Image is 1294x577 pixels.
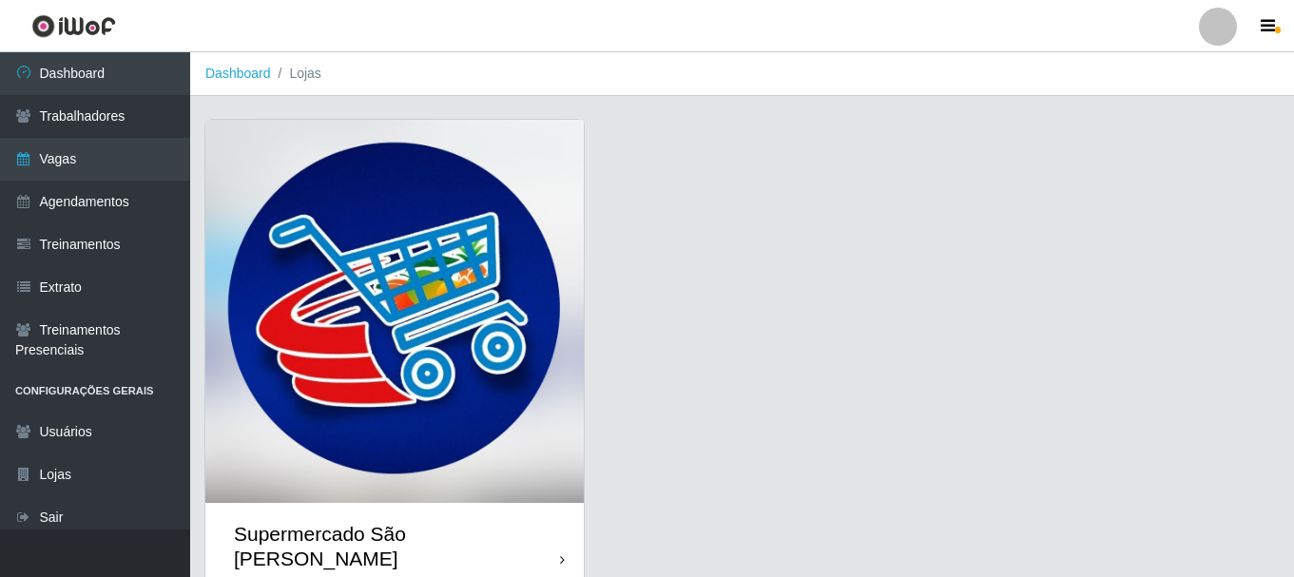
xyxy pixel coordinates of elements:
[271,64,321,84] li: Lojas
[190,52,1294,96] nav: breadcrumb
[31,14,116,38] img: CoreUI Logo
[205,66,271,81] a: Dashboard
[234,522,560,569] div: Supermercado São [PERSON_NAME]
[205,120,584,503] img: cardImg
